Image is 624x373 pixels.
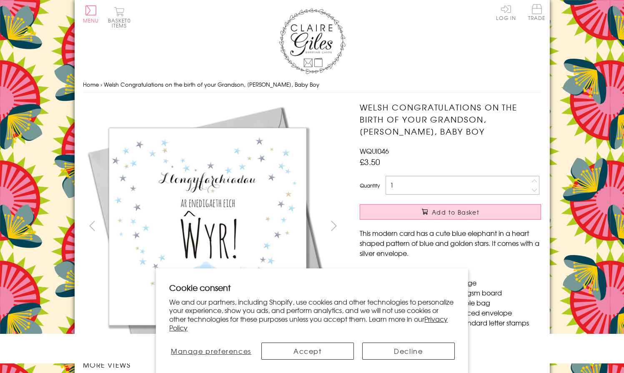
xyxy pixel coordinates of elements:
[360,146,389,156] span: WQUI046
[83,5,99,23] button: Menu
[83,76,541,93] nav: breadcrumbs
[368,268,541,278] li: Dimensions: 150mm x 150mm
[169,343,253,360] button: Manage preferences
[360,156,380,168] span: £3.50
[528,4,546,20] span: Trade
[171,346,251,356] span: Manage preferences
[169,314,448,333] a: Privacy Policy
[169,282,455,293] h2: Cookie consent
[360,101,541,137] h1: Welsh Congratulations on the birth of your Grandson, [PERSON_NAME], Baby Boy
[360,204,541,220] button: Add to Basket
[279,8,346,74] img: Claire Giles Greetings Cards
[261,343,354,360] button: Accept
[362,343,455,360] button: Decline
[496,4,516,20] a: Log In
[100,80,102,88] span: ›
[83,216,102,235] button: prev
[432,208,479,216] span: Add to Basket
[104,80,319,88] span: Welsh Congratulations on the birth of your Grandson, [PERSON_NAME], Baby Boy
[83,360,343,370] h3: More views
[83,80,99,88] a: Home
[108,7,131,28] button: Basket0 items
[324,216,343,235] button: next
[169,298,455,332] p: We and our partners, including Shopify, use cookies and other technologies to personalize your ex...
[528,4,546,22] a: Trade
[83,17,99,24] span: Menu
[360,182,380,189] label: Quantity
[83,101,333,351] img: Welsh Congratulations on the birth of your Grandson, Wyr, Baby Boy
[112,17,131,29] span: 0 items
[360,228,541,258] p: This modern card has a cute blue elephant in a heart shaped pattern of blue and golden stars. It ...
